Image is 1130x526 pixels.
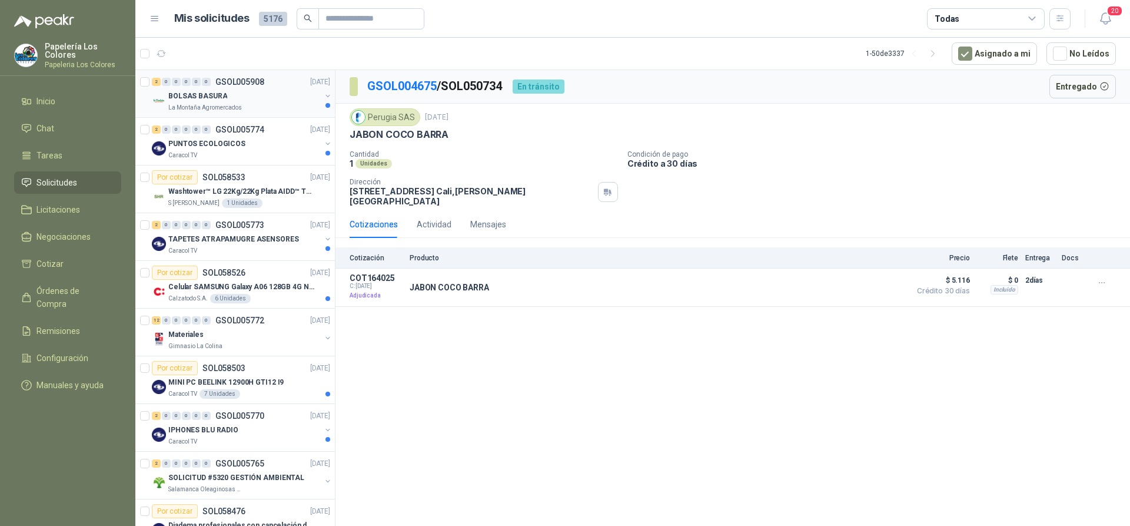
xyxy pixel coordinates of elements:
p: Docs [1062,254,1085,262]
p: TAPETES ATRAPAMUGRE ASENSORES [168,234,299,245]
img: Company Logo [152,94,166,108]
a: Negociaciones [14,226,121,248]
p: SOL058533 [202,173,245,181]
div: 0 [162,221,171,229]
p: Caracol TV [168,246,197,256]
p: Flete [977,254,1018,262]
img: Company Logo [152,428,166,442]
p: [DATE] [310,411,330,422]
img: Company Logo [352,111,365,124]
a: GSOL004675 [367,79,437,93]
a: 12 0 0 0 0 0 GSOL005772[DATE] Company LogoMaterialesGimnasio La Colina [152,313,333,351]
p: Washtower™ LG 22Kg/22Kg Plata AIDD™ ThinQ™ Steam™ WK22VS6P [168,186,315,197]
a: Tareas [14,144,121,167]
a: Licitaciones [14,199,121,221]
p: Celular SAMSUNG Galaxy A06 128GB 4G Negro [168,282,315,293]
p: GSOL005772 [215,316,264,325]
p: $ 0 [977,273,1018,287]
p: Papeleria Los Colores [45,61,121,68]
div: En tránsito [513,80,564,94]
img: Company Logo [152,141,166,156]
a: Inicio [14,90,121,113]
p: La Montaña Agromercados [168,103,242,113]
img: Company Logo [152,189,166,203]
div: 0 [202,316,211,325]
div: 0 [202,412,211,420]
p: COT164025 [350,273,403,283]
a: Cotizar [14,253,121,275]
p: Materiales [168,329,204,340]
p: 1 [350,158,353,168]
p: [DATE] [310,172,330,183]
div: 0 [172,316,181,325]
p: GSOL005908 [215,78,264,86]
p: Calzatodo S.A. [168,294,208,303]
a: Chat [14,117,121,140]
a: Solicitudes [14,171,121,194]
p: Adjudicada [350,290,403,302]
p: [DATE] [310,220,330,231]
h1: Mis solicitudes [174,10,250,27]
img: Company Logo [15,44,37,67]
p: Cantidad [350,150,618,158]
div: Por cotizar [152,504,198,518]
p: Crédito a 30 días [627,158,1125,168]
a: 2 0 0 0 0 0 GSOL005770[DATE] Company LogoIPHONES BLU RADIOCaracol TV [152,409,333,446]
a: 2 0 0 0 0 0 GSOL005765[DATE] Company LogoSOLICITUD #5320 GESTIÓN AMBIENTALSalamanca Oleaginosas SAS [152,456,333,494]
div: 0 [192,125,201,134]
span: Crédito 30 días [911,287,970,295]
span: Chat [36,122,54,135]
img: Company Logo [152,475,166,489]
span: $ 5.116 [911,273,970,287]
div: 0 [172,78,181,86]
div: 0 [182,78,191,86]
img: Company Logo [152,237,166,251]
span: Negociaciones [36,230,91,243]
div: Unidades [355,159,392,168]
img: Company Logo [152,284,166,299]
div: 0 [182,316,191,325]
p: GSOL005774 [215,125,264,134]
p: 2 días [1025,273,1055,287]
p: SOL058476 [202,507,245,515]
a: Por cotizarSOL058526[DATE] Company LogoCelular SAMSUNG Galaxy A06 128GB 4G NegroCalzatodo S.A.6 U... [135,261,335,309]
span: Configuración [36,352,88,365]
div: 0 [162,78,171,86]
span: 20 [1106,5,1123,16]
p: BOLSAS BASURA [168,91,227,102]
span: Remisiones [36,325,80,338]
p: Gimnasio La Colina [168,342,222,351]
div: 0 [202,78,211,86]
p: Papelería Los Colores [45,42,121,59]
div: 2 [152,125,161,134]
div: 0 [182,221,191,229]
div: 0 [192,459,201,468]
p: Caracol TV [168,151,197,160]
p: S [PERSON_NAME] [168,199,220,208]
a: Órdenes de Compra [14,280,121,315]
div: Cotizaciones [350,218,398,231]
div: Actividad [417,218,451,231]
p: Salamanca Oleaginosas SAS [168,485,242,494]
img: Company Logo [152,380,166,394]
div: Por cotizar [152,361,198,375]
div: 2 [152,78,161,86]
p: [DATE] [310,124,330,135]
p: Condición de pago [627,150,1125,158]
span: 5176 [259,12,287,26]
p: / SOL050734 [367,77,503,95]
span: search [304,14,312,22]
p: Precio [911,254,970,262]
div: 0 [192,316,201,325]
div: 0 [202,459,211,468]
span: Licitaciones [36,203,80,216]
div: 0 [162,316,171,325]
div: 0 [192,412,201,420]
p: IPHONES BLU RADIO [168,425,238,436]
p: MINI PC BEELINK 12900H GTI12 I9 [168,377,284,388]
p: [STREET_ADDRESS] Cali , [PERSON_NAME][GEOGRAPHIC_DATA] [350,186,593,206]
button: Asignado a mi [952,42,1037,65]
div: 2 [152,459,161,468]
div: 0 [172,412,181,420]
p: SOL058503 [202,364,245,372]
